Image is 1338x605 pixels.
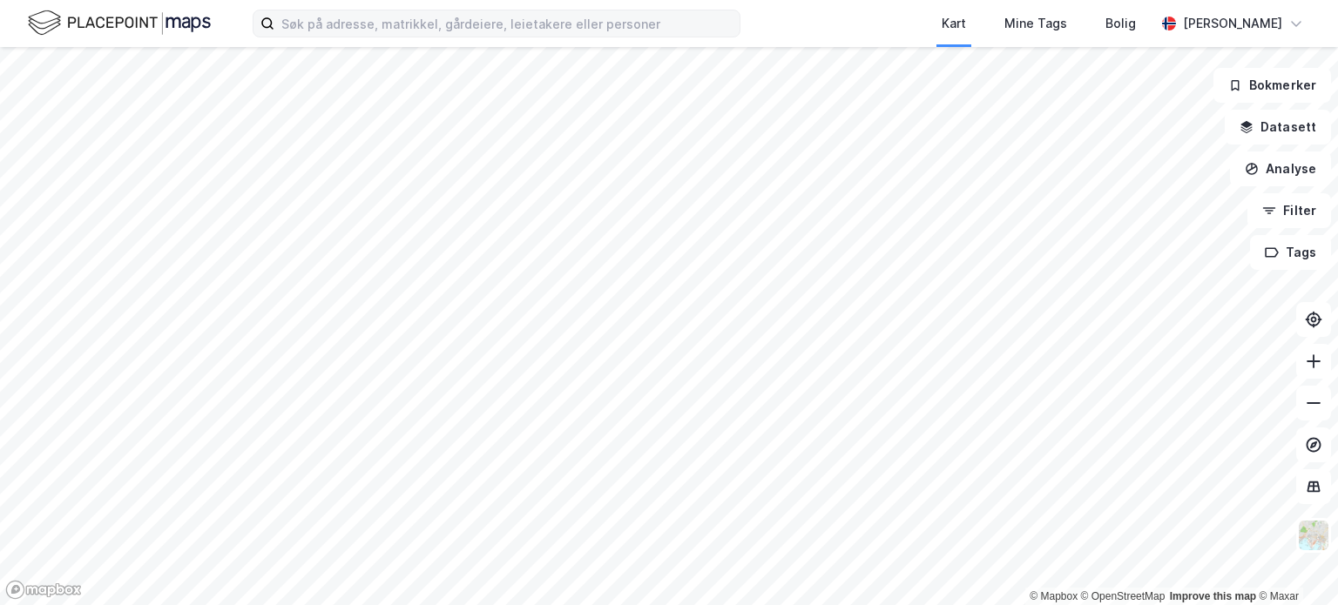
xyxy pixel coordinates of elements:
iframe: Chat Widget [1251,521,1338,605]
button: Tags [1250,235,1331,270]
div: [PERSON_NAME] [1183,13,1282,34]
button: Analyse [1230,151,1331,186]
input: Søk på adresse, matrikkel, gårdeiere, leietakere eller personer [274,10,740,37]
button: Datasett [1225,110,1331,145]
a: Mapbox [1030,590,1078,602]
img: logo.f888ab2527a4732fd821a326f86c7f29.svg [28,8,211,38]
a: Improve this map [1170,590,1256,602]
img: Z [1297,519,1330,552]
button: Bokmerker [1213,68,1331,103]
div: Kart [942,13,966,34]
button: Filter [1247,193,1331,228]
div: Bolig [1105,13,1136,34]
div: Kontrollprogram for chat [1251,521,1338,605]
a: Mapbox homepage [5,580,82,600]
a: OpenStreetMap [1081,590,1166,602]
div: Mine Tags [1004,13,1067,34]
